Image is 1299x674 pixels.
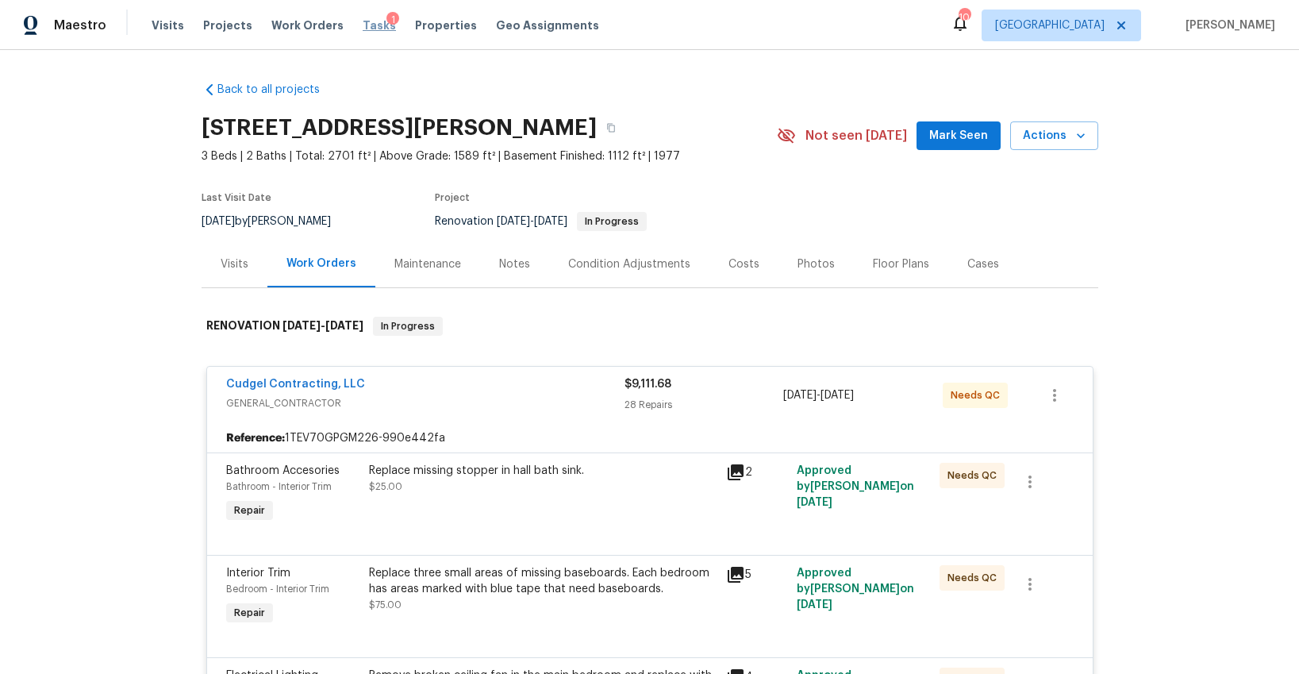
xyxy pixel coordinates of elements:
div: 10 [959,10,970,25]
div: by [PERSON_NAME] [202,212,350,231]
div: Condition Adjustments [568,256,690,272]
span: Bedroom - Interior Trim [226,584,329,594]
span: Bathroom - Interior Trim [226,482,332,491]
button: Actions [1010,121,1098,151]
div: Visits [221,256,248,272]
span: $9,111.68 [625,379,671,390]
span: Maestro [54,17,106,33]
span: Geo Assignments [496,17,599,33]
span: [DATE] [202,216,235,227]
div: 2 [726,463,788,482]
span: Mark Seen [929,126,988,146]
span: Approved by [PERSON_NAME] on [797,465,914,508]
span: Not seen [DATE] [805,128,907,144]
div: 1TEV70GPGM226-990e442fa [207,424,1093,453]
span: [DATE] [282,320,321,331]
span: [DATE] [783,390,817,401]
span: [DATE] [821,390,854,401]
span: Project [435,193,470,202]
span: 3 Beds | 2 Baths | Total: 2701 ft² | Above Grade: 1589 ft² | Basement Finished: 1112 ft² | 1977 [202,148,777,164]
div: Photos [797,256,835,272]
span: $75.00 [369,600,402,610]
div: Replace three small areas of missing baseboards. Each bedroom has areas marked with blue tape tha... [369,565,717,597]
a: Back to all projects [202,82,354,98]
span: - [783,387,854,403]
div: 28 Repairs [625,397,784,413]
span: Projects [203,17,252,33]
span: [PERSON_NAME] [1179,17,1275,33]
span: Tasks [363,20,396,31]
div: RENOVATION [DATE]-[DATE]In Progress [202,301,1098,352]
button: Copy Address [597,114,625,142]
div: Floor Plans [873,256,929,272]
span: Actions [1023,126,1086,146]
span: Bathroom Accesories [226,465,340,476]
span: Work Orders [271,17,344,33]
span: Renovation [435,216,647,227]
div: Notes [499,256,530,272]
span: In Progress [375,318,441,334]
span: [DATE] [797,497,832,508]
span: [DATE] [497,216,530,227]
h6: RENOVATION [206,317,363,336]
span: [DATE] [534,216,567,227]
span: [DATE] [325,320,363,331]
span: GENERAL_CONTRACTOR [226,395,625,411]
span: Visits [152,17,184,33]
span: Repair [228,503,271,518]
div: Cases [967,256,999,272]
span: - [497,216,567,227]
b: Reference: [226,430,285,446]
span: Properties [415,17,477,33]
button: Mark Seen [917,121,1001,151]
span: Needs QC [951,387,1006,403]
div: 5 [726,565,788,584]
span: Approved by [PERSON_NAME] on [797,568,914,610]
span: Needs QC [947,570,1003,586]
div: Replace missing stopper in hall bath sink. [369,463,717,479]
a: Cudgel Contracting, LLC [226,379,365,390]
span: Last Visit Date [202,193,271,202]
div: 1 [386,12,399,28]
span: Needs QC [947,468,1003,483]
div: Maintenance [394,256,461,272]
span: Repair [228,605,271,621]
span: [DATE] [797,599,832,610]
h2: [STREET_ADDRESS][PERSON_NAME] [202,120,597,136]
div: Costs [728,256,759,272]
span: $25.00 [369,482,402,491]
span: [GEOGRAPHIC_DATA] [995,17,1105,33]
span: Interior Trim [226,568,290,579]
span: In Progress [578,217,645,226]
span: - [282,320,363,331]
div: Work Orders [286,256,356,272]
